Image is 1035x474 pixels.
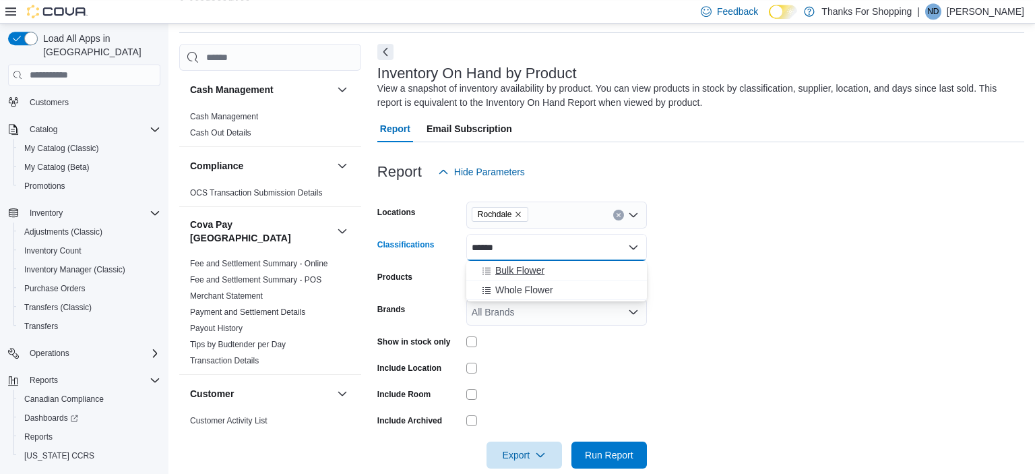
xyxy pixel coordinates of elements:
[24,245,82,256] span: Inventory Count
[19,448,160,464] span: Washington CCRS
[628,307,639,318] button: Open list of options
[571,442,647,469] button: Run Report
[24,143,99,154] span: My Catalog (Classic)
[717,5,758,18] span: Feedback
[19,429,58,445] a: Reports
[334,158,350,174] button: Compliance
[19,448,100,464] a: [US_STATE] CCRS
[427,115,512,142] span: Email Subscription
[19,140,104,156] a: My Catalog (Classic)
[19,178,71,194] a: Promotions
[24,432,53,442] span: Reports
[190,259,328,268] a: Fee and Settlement Summary - Online
[377,389,431,400] label: Include Room
[478,208,512,221] span: Rochdale
[433,158,530,185] button: Hide Parameters
[13,298,166,317] button: Transfers (Classic)
[190,83,274,96] h3: Cash Management
[30,348,69,359] span: Operations
[19,429,160,445] span: Reports
[19,140,160,156] span: My Catalog (Classic)
[377,44,394,60] button: Next
[24,93,160,110] span: Customers
[495,442,554,469] span: Export
[190,258,328,269] span: Fee and Settlement Summary - Online
[190,274,321,285] span: Fee and Settlement Summary - POS
[24,345,160,361] span: Operations
[27,5,88,18] img: Cova
[334,82,350,98] button: Cash Management
[30,97,69,108] span: Customers
[19,318,63,334] a: Transfers
[13,177,166,196] button: Promotions
[3,204,166,223] button: Inventory
[377,363,441,374] label: Include Location
[19,410,160,426] span: Dashboards
[19,224,108,240] a: Adjustments (Classic)
[190,187,323,198] span: OCS Transaction Submission Details
[179,185,361,206] div: Compliance
[190,291,263,301] span: Merchant Statement
[24,450,94,461] span: [US_STATE] CCRS
[24,372,63,388] button: Reports
[30,208,63,218] span: Inventory
[19,262,160,278] span: Inventory Manager (Classic)
[466,261,647,300] div: Choose from the following options
[190,291,263,301] a: Merchant Statement
[190,307,305,317] a: Payment and Settlement Details
[380,115,410,142] span: Report
[917,3,920,20] p: |
[24,205,68,221] button: Inventory
[190,339,286,350] span: Tips by Budtender per Day
[334,223,350,239] button: Cova Pay [GEOGRAPHIC_DATA]
[377,164,422,180] h3: Report
[24,94,74,111] a: Customers
[24,302,92,313] span: Transfers (Classic)
[19,224,160,240] span: Adjustments (Classic)
[190,324,243,333] a: Payout History
[13,427,166,446] button: Reports
[19,318,160,334] span: Transfers
[24,181,65,191] span: Promotions
[190,127,251,138] span: Cash Out Details
[30,375,58,386] span: Reports
[514,210,522,218] button: Remove Rochdale from selection in this group
[24,205,160,221] span: Inventory
[190,340,286,349] a: Tips by Budtender per Day
[487,442,562,469] button: Export
[13,317,166,336] button: Transfers
[24,413,78,423] span: Dashboards
[24,227,102,237] span: Adjustments (Classic)
[24,283,86,294] span: Purchase Orders
[19,410,84,426] a: Dashboards
[495,264,544,277] span: Bulk Flower
[19,262,131,278] a: Inventory Manager (Classic)
[24,321,58,332] span: Transfers
[19,159,95,175] a: My Catalog (Beta)
[24,121,160,138] span: Catalog
[769,5,797,19] input: Dark Mode
[947,3,1024,20] p: [PERSON_NAME]
[927,3,939,20] span: ND
[454,165,525,179] span: Hide Parameters
[466,261,647,280] button: Bulk Flower
[3,371,166,390] button: Reports
[13,260,166,279] button: Inventory Manager (Classic)
[377,65,577,82] h3: Inventory On Hand by Product
[377,239,435,250] label: Classifications
[38,32,160,59] span: Load All Apps in [GEOGRAPHIC_DATA]
[190,159,243,173] h3: Compliance
[190,356,259,365] a: Transaction Details
[19,178,160,194] span: Promotions
[190,218,332,245] button: Cova Pay [GEOGRAPHIC_DATA]
[190,128,251,138] a: Cash Out Details
[19,243,87,259] a: Inventory Count
[190,112,258,121] a: Cash Management
[24,121,63,138] button: Catalog
[613,210,624,220] button: Clear input
[19,299,160,316] span: Transfers (Classic)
